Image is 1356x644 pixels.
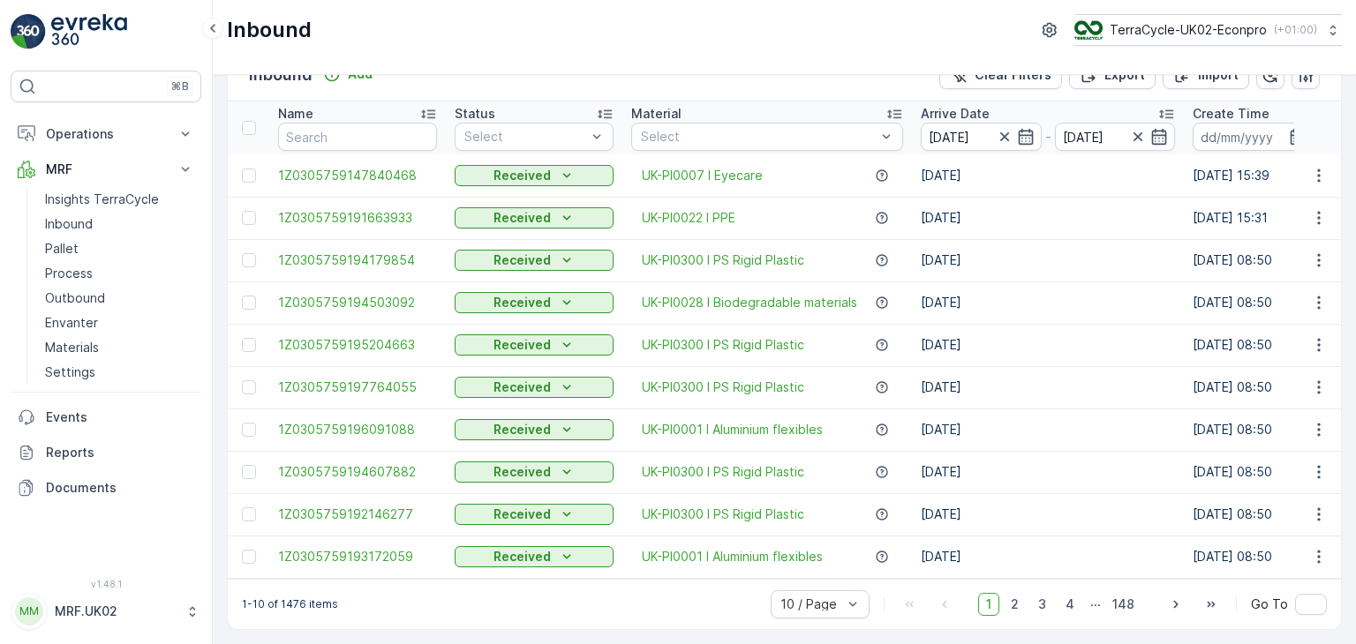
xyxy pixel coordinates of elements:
[45,191,159,208] p: Insights TerraCycle
[242,380,256,394] div: Toggle Row Selected
[278,421,437,438] a: 1Z0305759196091088
[1193,123,1314,151] input: dd/mm/yyyy
[455,461,614,483] button: Received
[38,335,201,360] a: Materials
[455,419,614,440] button: Received
[493,378,551,396] p: Received
[278,251,437,269] a: 1Z0305759194179854
[278,505,437,523] a: 1Z0305759192146277
[242,211,256,225] div: Toggle Row Selected
[278,105,313,123] p: Name
[242,253,256,267] div: Toggle Row Selected
[1090,593,1101,616] p: ...
[11,116,201,152] button: Operations
[1251,595,1288,613] span: Go To
[1274,23,1317,37] p: ( +01:00 )
[278,463,437,481] a: 1Z0305759194607882
[38,212,201,236] a: Inbound
[278,336,437,354] a: 1Z0305759195204663
[493,294,551,311] p: Received
[278,548,437,565] span: 1Z0305759193172059
[642,378,804,396] a: UK-PI0300 I PS Rigid Plastic
[455,546,614,567] button: Received
[45,215,93,233] p: Inbound
[171,79,189,94] p: ⌘B
[1045,126,1051,147] p: -
[242,507,256,521] div: Toggle Row Selected
[455,504,614,525] button: Received
[11,579,201,589] span: v 1.48.1
[642,421,823,438] span: UK-PI0001 I Aluminium flexibles
[642,209,735,227] span: UK-PI0022 I PPE
[1104,593,1142,616] span: 148
[11,593,201,630] button: MMMRF.UK02
[912,366,1184,408] td: [DATE]
[46,408,194,426] p: Events
[11,435,201,470] a: Reports
[912,154,1184,197] td: [DATE]
[1074,14,1342,46] button: TerraCycle-UK02-Econpro(+01:00)
[45,240,79,258] p: Pallet
[242,597,338,611] p: 1-10 of 1476 items
[642,336,804,354] a: UK-PI0300 I PS Rigid Plastic
[242,296,256,310] div: Toggle Row Selected
[493,463,551,481] p: Received
[455,377,614,398] button: Received
[912,281,1184,324] td: [DATE]
[493,421,551,438] p: Received
[46,444,194,461] p: Reports
[278,378,437,396] a: 1Z0305759197764055
[1110,21,1267,39] p: TerraCycle-UK02-Econpro
[921,105,990,123] p: Arrive Date
[912,451,1184,493] td: [DATE]
[242,550,256,564] div: Toggle Row Selected
[642,251,804,269] span: UK-PI0300 I PS Rigid Plastic
[45,314,98,332] p: Envanter
[46,161,166,178] p: MRF
[11,470,201,505] a: Documents
[642,167,763,184] span: UK-PI0007 I Eyecare
[642,548,823,565] a: UK-PI0001 I Aluminium flexibles
[38,236,201,261] a: Pallet
[278,167,437,184] a: 1Z0305759147840468
[921,123,1042,151] input: dd/mm/yyyy
[1030,593,1054,616] span: 3
[38,286,201,311] a: Outbound
[278,294,437,311] a: 1Z0305759194503092
[51,14,127,49] img: logo_light-DOdMpM7g.png
[38,360,201,385] a: Settings
[242,168,256,183] div: Toggle Row Selected
[641,128,876,146] p: Select
[642,463,804,481] span: UK-PI0300 I PS Rigid Plastic
[912,535,1184,578] td: [DATE]
[978,593,999,616] span: 1
[11,152,201,187] button: MRF
[455,207,614,228] button: Received
[464,128,586,146] p: Select
[912,324,1184,366] td: [DATE]
[46,125,166,143] p: Operations
[642,505,804,523] a: UK-PI0300 I PS Rigid Plastic
[455,292,614,313] button: Received
[278,209,437,227] span: 1Z0305759191663933
[1193,105,1269,123] p: Create Time
[493,167,551,184] p: Received
[493,336,551,354] p: Received
[455,250,614,271] button: Received
[912,493,1184,535] td: [DATE]
[45,339,99,356] p: Materials
[455,334,614,356] button: Received
[1074,20,1103,40] img: terracycle_logo_wKaHoWT.png
[38,261,201,286] a: Process
[912,197,1184,239] td: [DATE]
[11,14,46,49] img: logo
[38,187,201,212] a: Insights TerraCycle
[912,239,1184,281] td: [DATE]
[242,423,256,437] div: Toggle Row Selected
[46,479,194,497] p: Documents
[493,548,551,565] p: Received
